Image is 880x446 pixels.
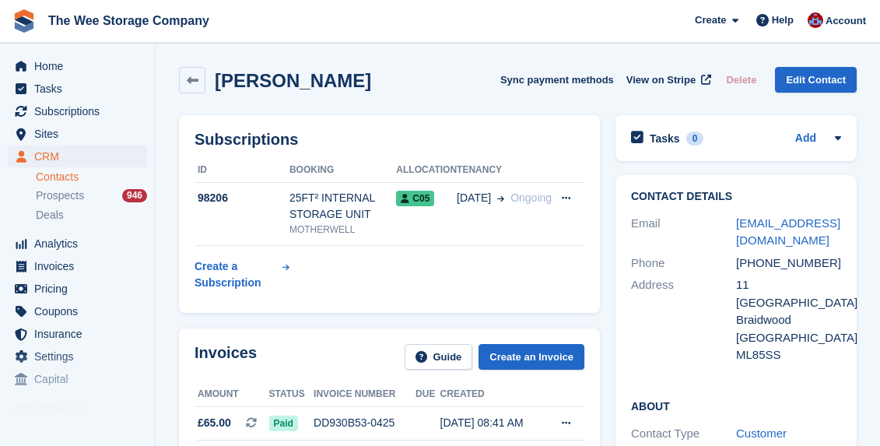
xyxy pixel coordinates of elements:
[14,403,155,419] span: Storefront
[195,382,269,407] th: Amount
[42,8,216,33] a: The Wee Storage Company
[34,300,128,322] span: Coupons
[736,346,841,364] div: ML85SS
[8,233,147,255] a: menu
[795,130,816,148] a: Add
[457,158,552,183] th: Tenancy
[34,233,128,255] span: Analytics
[34,323,128,345] span: Insurance
[34,346,128,367] span: Settings
[440,382,544,407] th: Created
[195,252,289,297] a: Create a Subscription
[8,123,147,145] a: menu
[510,191,552,204] span: Ongoing
[736,276,841,311] div: 11 [GEOGRAPHIC_DATA]
[34,55,128,77] span: Home
[122,189,147,202] div: 946
[8,255,147,277] a: menu
[396,158,457,183] th: Allocation
[36,188,147,204] a: Prospects 946
[34,146,128,167] span: CRM
[631,425,736,443] div: Contact Type
[736,329,841,347] div: [GEOGRAPHIC_DATA]
[36,207,147,223] a: Deals
[198,415,231,431] span: £65.00
[500,67,614,93] button: Sync payment methods
[195,344,257,370] h2: Invoices
[826,13,866,29] span: Account
[269,416,298,431] span: Paid
[195,158,289,183] th: ID
[8,278,147,300] a: menu
[8,346,147,367] a: menu
[314,382,415,407] th: Invoice number
[34,78,128,100] span: Tasks
[772,12,794,28] span: Help
[631,255,736,272] div: Phone
[269,382,314,407] th: Status
[215,70,371,91] h2: [PERSON_NAME]
[405,344,473,370] a: Guide
[457,190,491,206] span: [DATE]
[8,100,147,122] a: menu
[36,208,64,223] span: Deals
[34,255,128,277] span: Invoices
[775,67,857,93] a: Edit Contact
[631,215,736,250] div: Email
[195,190,289,206] div: 98206
[195,131,584,149] h2: Subscriptions
[650,132,680,146] h2: Tasks
[736,427,787,440] a: Customer
[8,78,147,100] a: menu
[34,278,128,300] span: Pricing
[314,415,415,431] div: DD930B53-0425
[808,12,823,28] img: Scott Ritchie
[479,344,584,370] a: Create an Invoice
[620,67,714,93] a: View on Stripe
[396,191,434,206] span: C05
[195,258,279,291] div: Create a Subscription
[736,255,841,272] div: [PHONE_NUMBER]
[289,223,396,237] div: MOTHERWELL
[631,276,736,364] div: Address
[289,190,396,223] div: 25FT² INTERNAL STORAGE UNIT
[12,9,36,33] img: stora-icon-8386f47178a22dfd0bd8f6a31ec36ba5ce8667c1dd55bd0f319d3a0aa187defe.svg
[631,191,841,203] h2: Contact Details
[736,216,840,248] a: [EMAIL_ADDRESS][DOMAIN_NAME]
[686,132,704,146] div: 0
[720,67,763,93] button: Delete
[8,323,147,345] a: menu
[736,311,841,329] div: Braidwood
[631,398,841,413] h2: About
[34,368,128,390] span: Capital
[695,12,726,28] span: Create
[415,382,440,407] th: Due
[440,415,544,431] div: [DATE] 08:41 AM
[626,72,696,88] span: View on Stripe
[8,368,147,390] a: menu
[34,123,128,145] span: Sites
[34,100,128,122] span: Subscriptions
[8,300,147,322] a: menu
[289,158,396,183] th: Booking
[36,170,147,184] a: Contacts
[36,188,84,203] span: Prospects
[8,55,147,77] a: menu
[8,146,147,167] a: menu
